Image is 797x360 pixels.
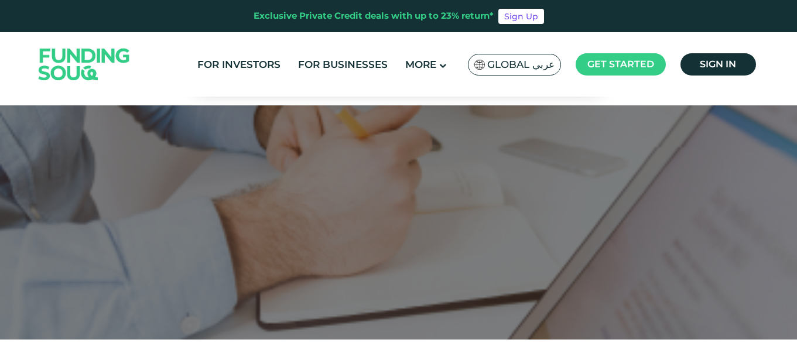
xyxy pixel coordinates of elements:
div: Exclusive Private Credit deals with up to 23% return* [254,9,494,23]
a: For Investors [194,55,283,74]
img: Logo [27,35,142,94]
span: Global عربي [487,58,555,71]
span: Sign in [700,59,736,70]
a: For Businesses [295,55,391,74]
span: More [405,59,436,70]
img: SA Flag [474,60,485,70]
a: Sign in [680,53,756,76]
a: Sign Up [498,9,544,24]
span: Get started [587,59,654,70]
